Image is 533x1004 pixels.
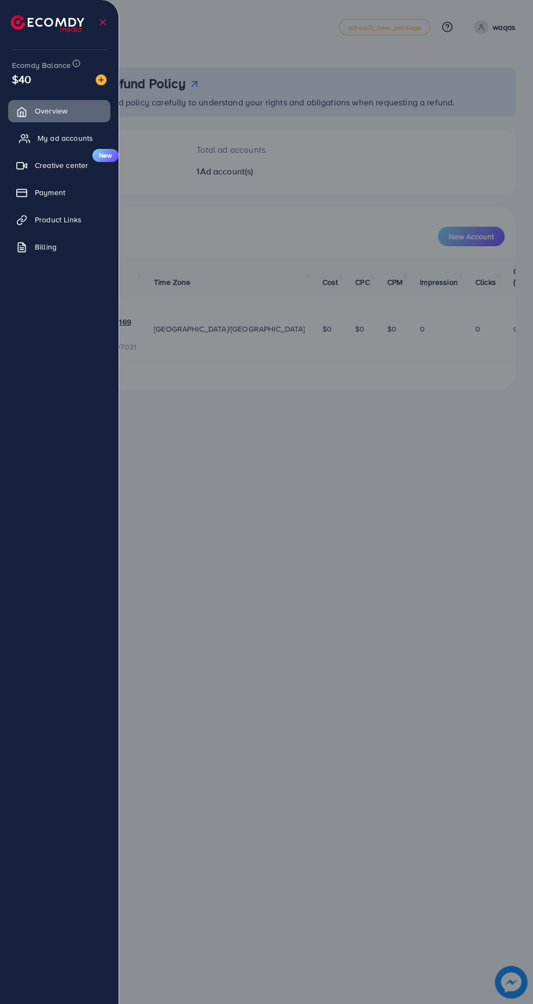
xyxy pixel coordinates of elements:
a: Product Links [8,209,110,230]
a: Billing [8,236,110,258]
span: Payment [35,187,65,198]
span: Billing [35,241,57,252]
img: logo [11,15,84,32]
span: Ecomdy Balance [12,60,71,71]
a: Overview [8,100,110,122]
a: Payment [8,182,110,203]
span: My ad accounts [38,133,93,144]
span: Overview [35,105,67,116]
span: Creative center [35,160,88,171]
span: New [92,149,119,162]
span: Product Links [35,214,82,225]
img: image [96,74,107,85]
a: My ad accounts [8,127,110,149]
span: $40 [12,71,31,87]
a: Creative centerNew [8,154,110,176]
